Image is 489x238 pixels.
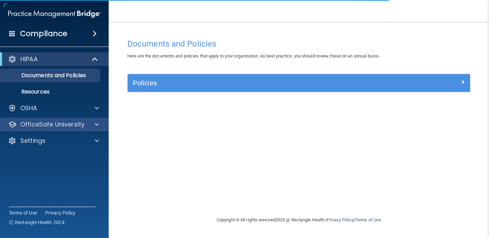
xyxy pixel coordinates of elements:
[9,209,37,216] a: Terms of Use
[127,39,470,48] h4: Documents and Policies
[8,120,99,129] a: OfficeSafe University
[45,209,76,216] a: Privacy Policy
[4,88,97,95] p: Resources
[20,29,67,38] h4: Compliance
[8,137,99,145] a: Settings
[20,120,85,129] p: OfficeSafe University
[127,53,380,58] span: Here are the documents and policies that apply to your organization. As best practice, you should...
[133,78,465,88] a: Policies
[8,7,101,21] img: PMB logo
[20,137,46,145] p: Settings
[20,104,37,112] p: OSHA
[327,217,354,222] a: Privacy Policy
[133,79,379,87] h5: Policies
[9,219,65,226] span: Ⓒ Rectangle Health 2024
[20,55,38,63] p: HIPAA
[8,104,99,112] a: OSHA
[8,55,98,63] a: HIPAA
[175,209,423,231] div: Copyright © All rights reserved 2025 @ Rectangle Health | |
[355,217,381,222] a: Terms of Use
[4,72,97,79] p: Documents and Policies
